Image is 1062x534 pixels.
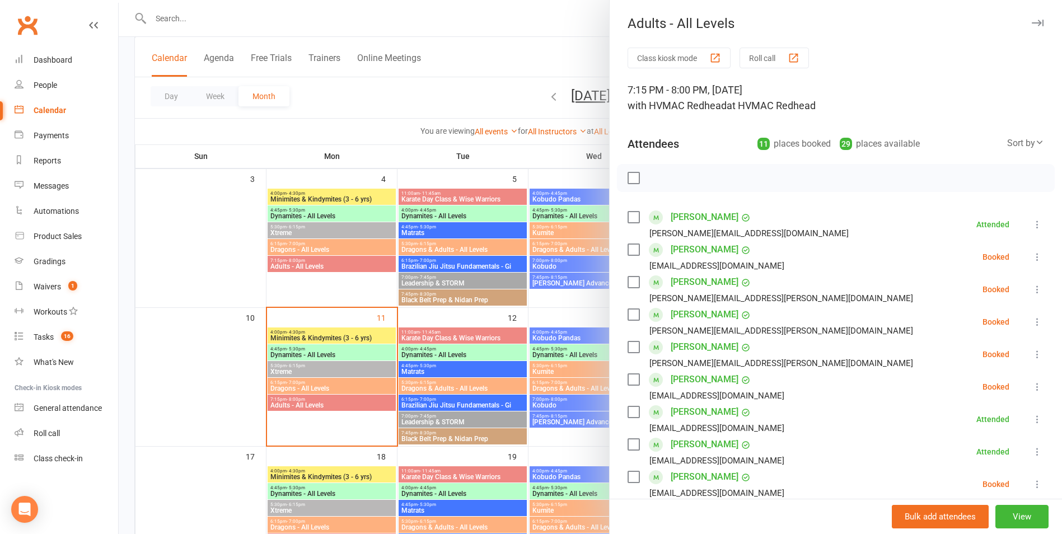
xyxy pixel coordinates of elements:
a: [PERSON_NAME] [671,241,738,259]
div: Attended [976,415,1009,423]
a: [PERSON_NAME] [671,403,738,421]
span: 16 [61,331,73,341]
div: places booked [757,136,831,152]
a: Clubworx [13,11,41,39]
div: [PERSON_NAME][EMAIL_ADDRESS][PERSON_NAME][DOMAIN_NAME] [649,291,913,306]
a: People [15,73,118,98]
div: [EMAIL_ADDRESS][DOMAIN_NAME] [649,453,784,468]
div: Waivers [34,282,61,291]
a: Product Sales [15,224,118,249]
a: [PERSON_NAME] [671,338,738,356]
a: Class kiosk mode [15,446,118,471]
a: [PERSON_NAME] [671,435,738,453]
span: with HVMAC Redhead [628,100,727,111]
a: General attendance kiosk mode [15,396,118,421]
div: Booked [983,480,1009,488]
span: at HVMAC Redhead [727,100,816,111]
a: Automations [15,199,118,224]
div: 11 [757,138,770,150]
button: View [995,505,1049,528]
div: [EMAIL_ADDRESS][DOMAIN_NAME] [649,388,784,403]
div: [PERSON_NAME][EMAIL_ADDRESS][DOMAIN_NAME] [649,226,849,241]
button: Bulk add attendees [892,505,989,528]
a: Workouts [15,299,118,325]
div: [EMAIL_ADDRESS][DOMAIN_NAME] [649,421,784,435]
a: Gradings [15,249,118,274]
div: Attended [976,448,1009,456]
div: Sort by [1007,136,1044,151]
div: Automations [34,207,79,216]
a: Payments [15,123,118,148]
div: [PERSON_NAME][EMAIL_ADDRESS][PERSON_NAME][DOMAIN_NAME] [649,356,913,371]
a: [PERSON_NAME] [671,208,738,226]
div: Class check-in [34,454,83,463]
div: Messages [34,181,69,190]
div: [EMAIL_ADDRESS][DOMAIN_NAME] [649,486,784,500]
div: Tasks [34,332,54,341]
div: Workouts [34,307,67,316]
div: [EMAIL_ADDRESS][DOMAIN_NAME] [649,259,784,273]
div: Calendar [34,106,66,115]
div: Booked [983,350,1009,358]
div: Roll call [34,429,60,438]
div: [PERSON_NAME][EMAIL_ADDRESS][PERSON_NAME][DOMAIN_NAME] [649,324,913,338]
div: Adults - All Levels [610,16,1062,31]
a: Calendar [15,98,118,123]
div: Attendees [628,136,679,152]
div: Attended [976,221,1009,228]
a: What's New [15,350,118,375]
div: Gradings [34,257,66,266]
div: People [34,81,57,90]
div: Payments [34,131,69,140]
div: places available [840,136,920,152]
div: What's New [34,358,74,367]
span: 1 [68,281,77,291]
a: [PERSON_NAME] [671,468,738,486]
button: Class kiosk mode [628,48,731,68]
div: Open Intercom Messenger [11,496,38,523]
div: Dashboard [34,55,72,64]
a: Dashboard [15,48,118,73]
a: Waivers 1 [15,274,118,299]
a: Roll call [15,421,118,446]
div: 29 [840,138,852,150]
div: Product Sales [34,232,82,241]
div: General attendance [34,404,102,413]
div: Reports [34,156,61,165]
div: Booked [983,383,1009,391]
button: Roll call [740,48,809,68]
div: 7:15 PM - 8:00 PM, [DATE] [628,82,1044,114]
div: Booked [983,318,1009,326]
a: Tasks 16 [15,325,118,350]
div: Booked [983,253,1009,261]
a: [PERSON_NAME] [671,273,738,291]
a: Messages [15,174,118,199]
div: Booked [983,285,1009,293]
a: [PERSON_NAME] [671,371,738,388]
a: Reports [15,148,118,174]
a: [PERSON_NAME] [671,306,738,324]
